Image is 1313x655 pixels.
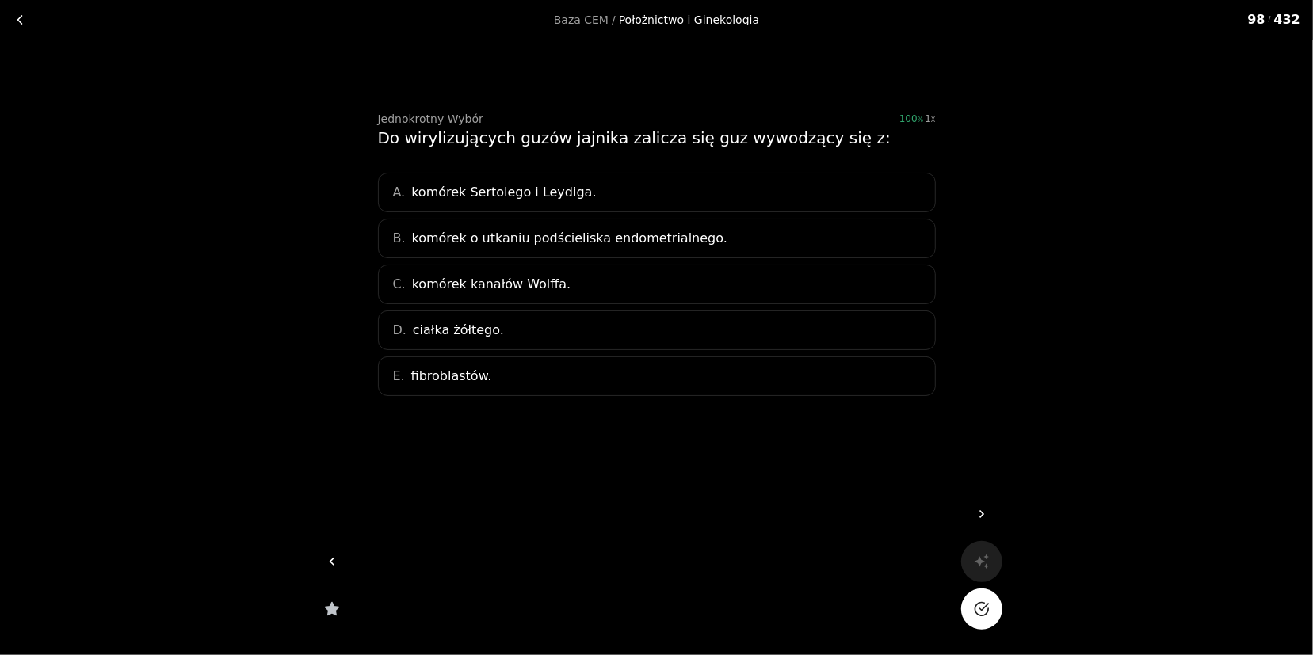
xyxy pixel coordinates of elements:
div: 1 [925,113,935,124]
button: Na pewno? [961,588,1002,630]
span: E. [393,367,405,386]
span: 100 [899,113,924,124]
div: Do wirylizujących guzów jajnika zalicza się guz wywodzący się z: [378,128,936,147]
div: Jednokrotny Wybór [378,113,483,124]
span: komórek Sertolego i Leydiga. [411,183,596,202]
div: C.komórek kanałów Wolffa. [378,265,936,304]
span: D. [393,321,406,340]
span: fibroblastów. [411,367,492,386]
span: A. [393,183,406,202]
div: 98 432 [1247,10,1307,29]
div: B.komórek o utkaniu podścieliska endometrialnego. [378,219,936,258]
span: komórek o utkaniu podścieliska endometrialnego. [412,229,727,248]
span: / [1269,10,1271,29]
div: A.komórek Sertolego i Leydiga. [378,173,936,212]
span: ciałka żółtego. [413,321,504,340]
div: 100% [899,113,936,124]
span: / [612,14,616,25]
div: E.fibroblastów. [378,356,936,396]
a: Baza CEM [554,14,609,25]
div: Położnictwo i Ginekologia [619,14,759,25]
span: B. [393,229,406,248]
span: C. [393,275,406,294]
div: D.ciałka żółtego. [378,310,936,350]
span: komórek kanałów Wolffa. [412,275,571,294]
